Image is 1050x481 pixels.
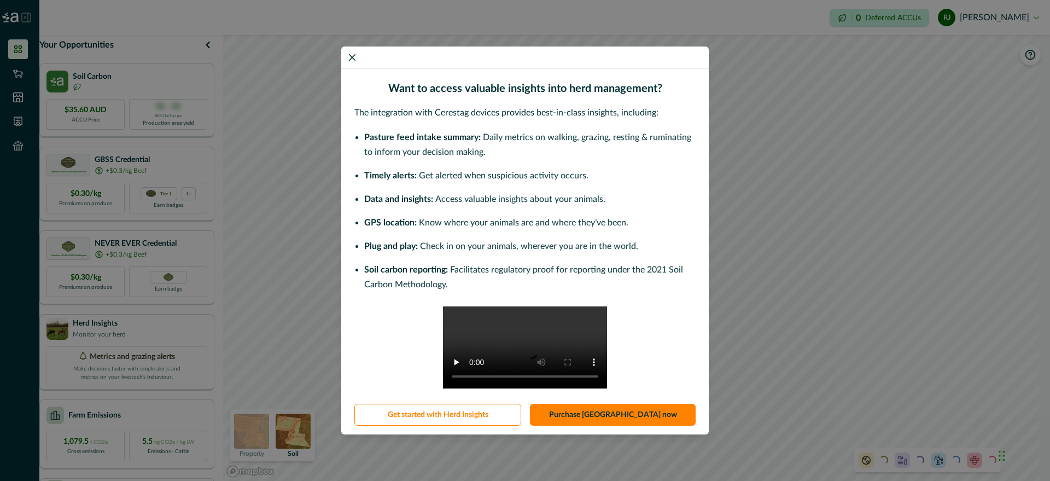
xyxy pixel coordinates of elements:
[364,171,417,180] span: Timely alerts:
[419,171,588,180] span: Get alerted when suspicious activity occurs.
[354,106,696,119] p: The integration with Cerestag devices provides best-in-class insights, including:
[419,218,628,227] span: Know where your animals are and where they’ve been.
[364,195,433,204] span: Data and insights:
[420,242,638,251] span: Check in on your animals, wherever you are in the world.
[530,404,696,426] a: Purchase [GEOGRAPHIC_DATA] now
[364,133,481,142] span: Pasture feed intake summary:
[364,242,418,251] span: Plug and play:
[354,404,521,426] button: Get started with Herd Insights
[435,195,605,204] span: Access valuable insights about your animals.
[364,133,691,157] span: Daily metrics on walking, grazing, resting & ruminating to inform your decision making.
[995,428,1050,481] iframe: Chat Widget
[364,265,448,274] span: Soil carbon reporting:
[343,49,361,66] button: Close
[364,218,417,227] span: GPS location:
[999,439,1005,472] div: Drag
[364,265,683,289] span: Facilitates regulatory proof for reporting under the 2021 Soil Carbon Methodology.
[354,82,696,95] h2: Want to access valuable insights into herd management?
